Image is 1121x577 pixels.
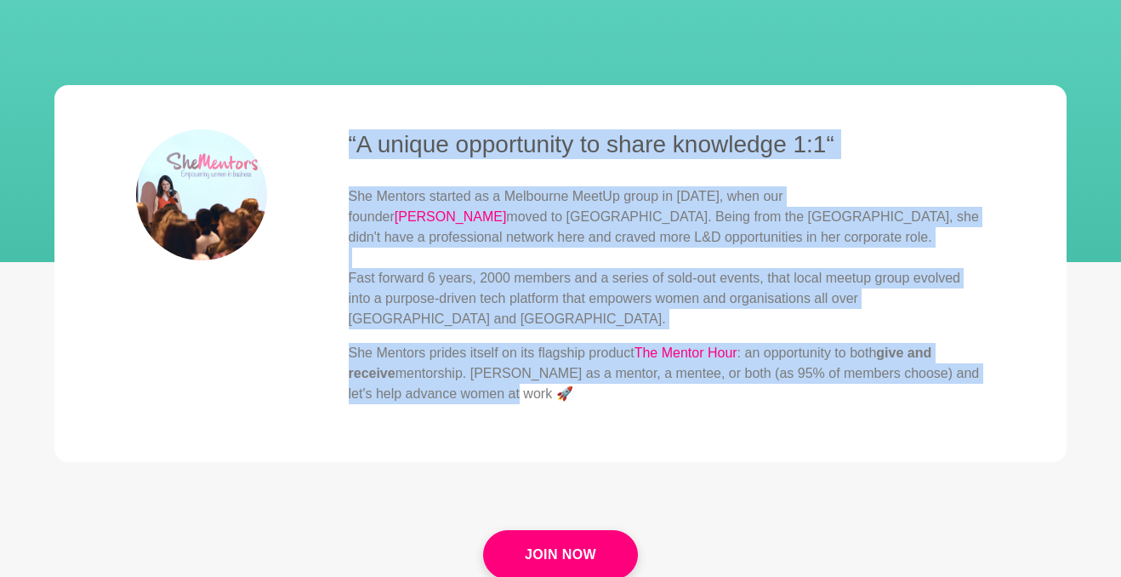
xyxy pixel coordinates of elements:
[349,186,986,329] p: She Mentors started as a Melbourne MeetUp group in [DATE], when our founder moved to [GEOGRAPHIC_...
[634,346,737,360] a: The Mentor Hour
[349,129,986,159] h3: “A unique opportunity to share knowledge 1:1“
[395,209,507,224] a: [PERSON_NAME]
[349,343,986,404] p: She Mentors prides itself on its flagship product : an opportunity to both mentorship. [PERSON_NA...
